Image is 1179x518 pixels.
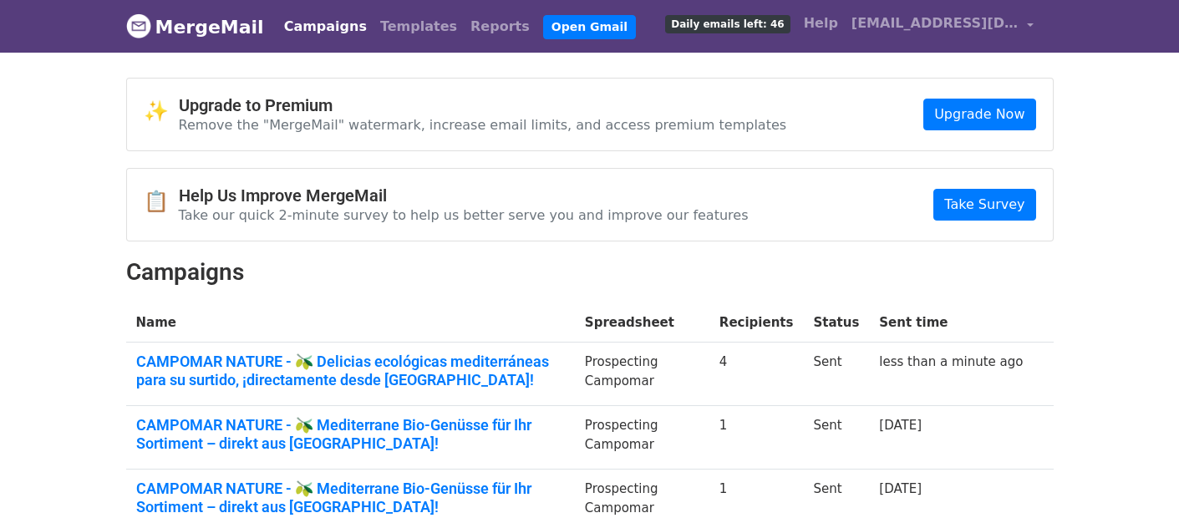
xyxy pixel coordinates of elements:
th: Status [803,303,869,343]
td: 4 [709,343,804,406]
a: Reports [464,10,536,43]
td: Sent [803,343,869,406]
a: MergeMail [126,9,264,44]
span: [EMAIL_ADDRESS][DOMAIN_NAME] [851,13,1019,33]
a: less than a minute ago [879,354,1023,369]
h2: Campaigns [126,258,1054,287]
td: 1 [709,406,804,470]
th: Spreadsheet [575,303,709,343]
a: CAMPOMAR NATURE - 🫒 Mediterrane Bio-Genüsse für Ihr Sortiment – direkt aus [GEOGRAPHIC_DATA]! [136,480,565,515]
a: Campaigns [277,10,374,43]
a: [EMAIL_ADDRESS][DOMAIN_NAME] [845,7,1040,46]
span: Daily emails left: 46 [665,15,790,33]
p: Remove the "MergeMail" watermark, increase email limits, and access premium templates [179,116,787,134]
a: Upgrade Now [923,99,1035,130]
h4: Upgrade to Premium [179,95,787,115]
a: Open Gmail [543,15,636,39]
a: [DATE] [879,418,922,433]
a: CAMPOMAR NATURE - 🫒 Delicias ecológicas mediterráneas para su surtido, ¡directamente desde [GEOGR... [136,353,565,388]
span: 📋 [144,190,179,214]
td: Prospecting Campomar [575,406,709,470]
a: Take Survey [933,189,1035,221]
a: Help [797,7,845,40]
a: Daily emails left: 46 [658,7,796,40]
img: MergeMail logo [126,13,151,38]
p: Take our quick 2-minute survey to help us better serve you and improve our features [179,206,749,224]
a: [DATE] [879,481,922,496]
h4: Help Us Improve MergeMail [179,185,749,206]
th: Recipients [709,303,804,343]
th: Name [126,303,575,343]
td: Prospecting Campomar [575,343,709,406]
span: ✨ [144,99,179,124]
a: CAMPOMAR NATURE - 🫒 Mediterrane Bio-Genüsse für Ihr Sortiment – direkt aus [GEOGRAPHIC_DATA]! [136,416,565,452]
th: Sent time [869,303,1033,343]
td: Sent [803,406,869,470]
a: Templates [374,10,464,43]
